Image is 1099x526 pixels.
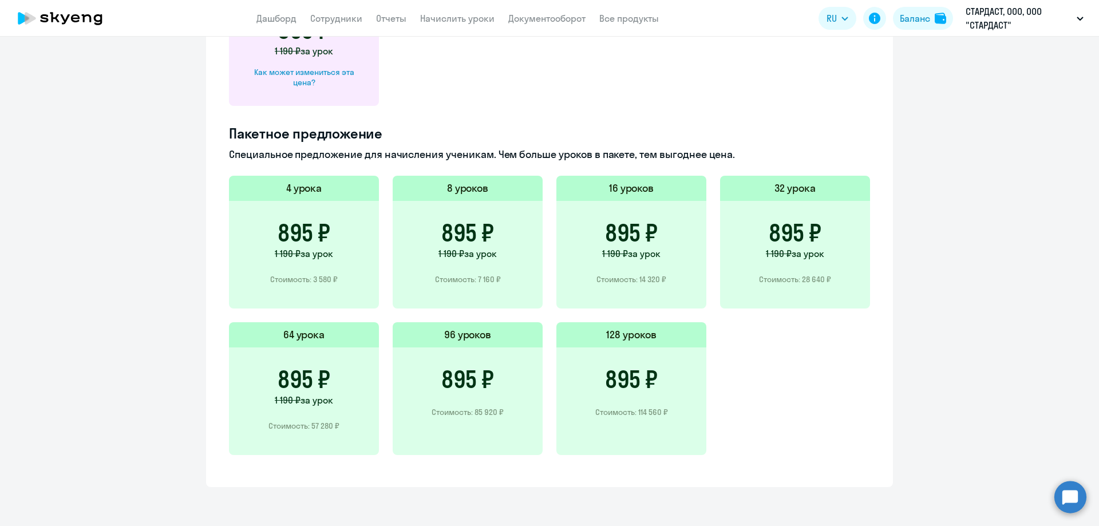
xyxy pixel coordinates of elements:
[301,394,333,406] span: за урок
[278,366,330,393] h3: 895 ₽
[301,248,333,259] span: за урок
[256,13,297,24] a: Дашборд
[444,327,492,342] h5: 96 уроков
[283,327,325,342] h5: 64 урока
[278,219,330,247] h3: 895 ₽
[774,181,816,196] h5: 32 урока
[301,45,333,57] span: за урок
[595,407,668,417] p: Стоимость: 114 560 ₽
[270,274,338,284] p: Стоимость: 3 580 ₽
[606,327,657,342] h5: 128 уроков
[275,394,301,406] span: 1 190 ₽
[275,248,301,259] span: 1 190 ₽
[602,248,628,259] span: 1 190 ₽
[766,248,792,259] span: 1 190 ₽
[438,248,464,259] span: 1 190 ₽
[508,13,586,24] a: Документооборот
[893,7,953,30] button: Балансbalance
[605,366,658,393] h3: 895 ₽
[769,219,821,247] h3: 895 ₽
[420,13,495,24] a: Начислить уроки
[376,13,406,24] a: Отчеты
[268,421,339,431] p: Стоимость: 57 280 ₽
[819,7,856,30] button: RU
[441,366,494,393] h3: 895 ₽
[935,13,946,24] img: balance
[310,13,362,24] a: Сотрудники
[605,219,658,247] h3: 895 ₽
[599,13,659,24] a: Все продукты
[229,124,870,143] h4: Пакетное предложение
[286,181,322,196] h5: 4 урока
[229,147,870,162] p: Специальное предложение для начисления ученикам. Чем больше уроков в пакете, тем выгоднее цена.
[275,45,301,57] span: 1 190 ₽
[966,5,1072,32] p: СТАРДАСТ, ООО, ООО "СТАРДАСТ"
[792,248,824,259] span: за урок
[960,5,1089,32] button: СТАРДАСТ, ООО, ООО "СТАРДАСТ"
[759,274,831,284] p: Стоимость: 28 640 ₽
[900,11,930,25] div: Баланс
[447,181,489,196] h5: 8 уроков
[441,219,494,247] h3: 895 ₽
[432,407,504,417] p: Стоимость: 85 920 ₽
[464,248,497,259] span: за урок
[247,67,361,88] div: Как может измениться эта цена?
[628,248,661,259] span: за урок
[827,11,837,25] span: RU
[435,274,501,284] p: Стоимость: 7 160 ₽
[609,181,654,196] h5: 16 уроков
[596,274,666,284] p: Стоимость: 14 320 ₽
